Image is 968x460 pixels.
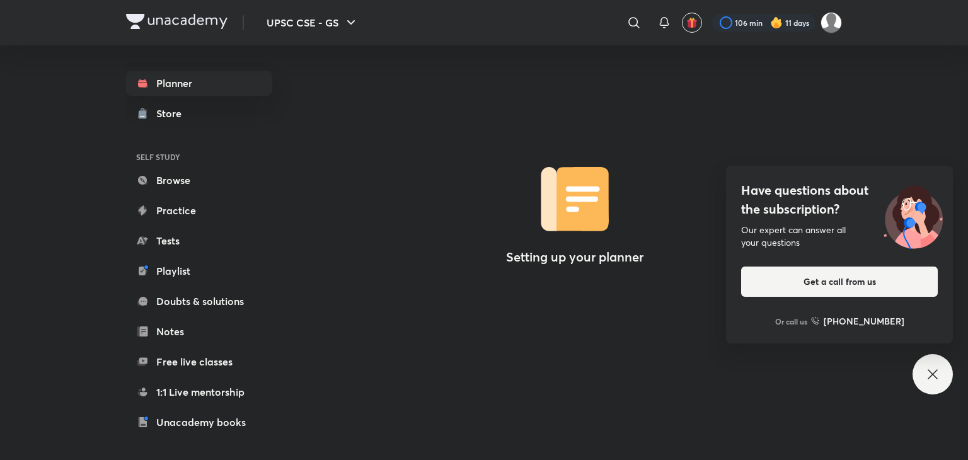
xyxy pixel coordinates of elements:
a: Tests [126,228,272,253]
div: Store [156,106,189,121]
button: UPSC CSE - GS [259,10,366,35]
button: avatar [682,13,702,33]
img: SP [821,12,842,33]
img: avatar [686,17,698,28]
a: Free live classes [126,349,272,374]
h6: [PHONE_NUMBER] [824,314,904,328]
img: ttu_illustration_new.svg [873,181,953,249]
a: Store [126,101,272,126]
a: Company Logo [126,14,228,32]
h6: SELF STUDY [126,146,272,168]
a: Planner [126,71,272,96]
h4: Setting up your planner [506,250,643,265]
a: Unacademy books [126,410,272,435]
a: Browse [126,168,272,193]
p: Or call us [775,316,807,327]
a: [PHONE_NUMBER] [811,314,904,328]
button: Get a call from us [741,267,938,297]
a: Notes [126,319,272,344]
div: Our expert can answer all your questions [741,224,938,249]
a: Playlist [126,258,272,284]
a: Doubts & solutions [126,289,272,314]
a: 1:1 Live mentorship [126,379,272,405]
a: Practice [126,198,272,223]
img: Company Logo [126,14,228,29]
h4: Have questions about the subscription? [741,181,938,219]
img: streak [770,16,783,29]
